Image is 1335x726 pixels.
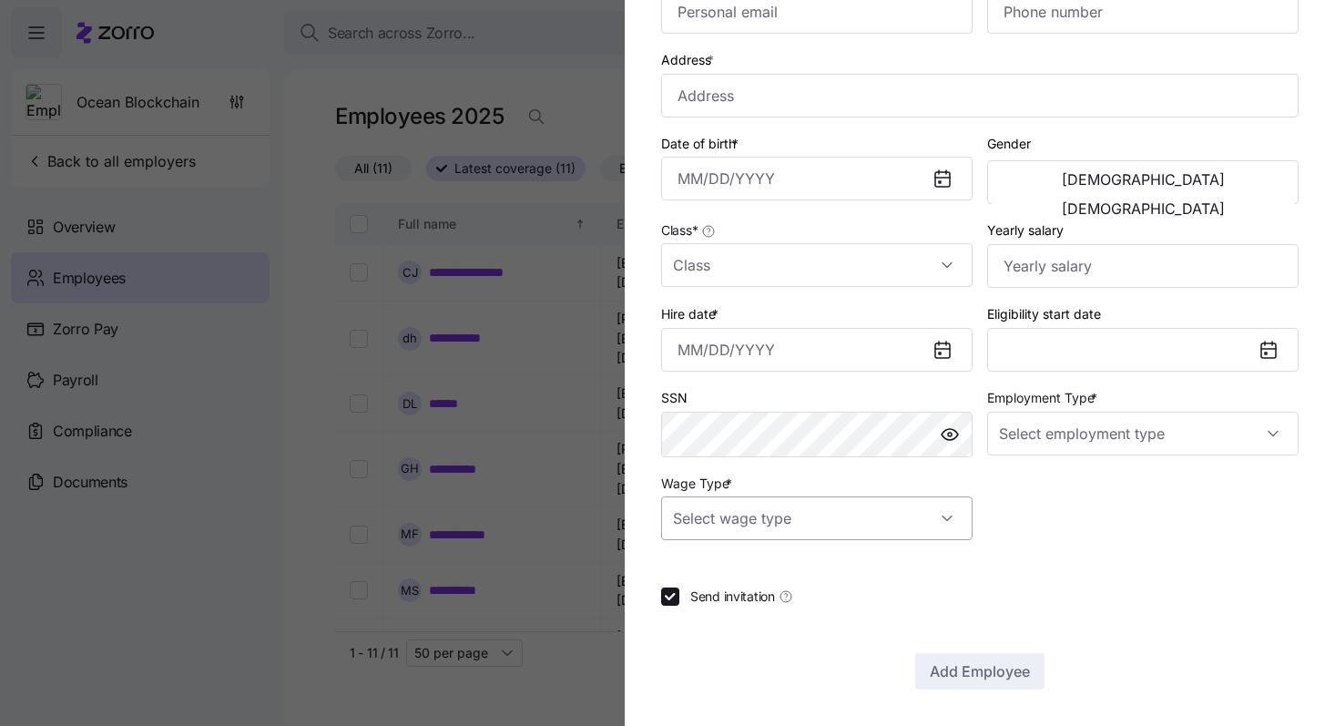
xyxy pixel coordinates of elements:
[661,496,973,540] input: Select wage type
[661,157,973,200] input: MM/DD/YYYY
[1062,201,1225,216] span: [DEMOGRAPHIC_DATA]
[1062,172,1225,187] span: [DEMOGRAPHIC_DATA]
[987,244,1299,288] input: Yearly salary
[661,243,973,287] input: Class
[987,388,1101,408] label: Employment Type
[661,304,722,324] label: Hire date
[987,304,1101,324] label: Eligibility start date
[987,220,1064,240] label: Yearly salary
[661,221,698,240] span: Class *
[661,388,688,408] label: SSN
[661,474,736,494] label: Wage Type
[661,328,973,372] input: MM/DD/YYYY
[987,412,1299,455] input: Select employment type
[987,134,1031,154] label: Gender
[661,134,742,154] label: Date of birth
[690,588,775,606] span: Send invitation
[661,50,718,70] label: Address
[661,74,1299,118] input: Address
[915,653,1045,690] button: Add Employee
[930,660,1030,682] span: Add Employee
